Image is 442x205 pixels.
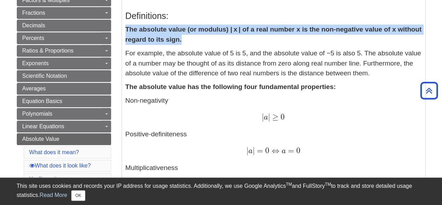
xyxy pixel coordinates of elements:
span: 0 [263,146,269,155]
span: 0 [294,146,300,155]
span: Exponents [22,60,49,66]
a: Fractions [17,7,111,19]
span: Percents [22,35,44,41]
span: Ratios & Proportions [22,48,74,54]
span: Equation Basics [22,98,63,104]
span: Scientific Notation [22,73,67,79]
button: Close [71,190,85,201]
span: | [262,112,264,122]
a: Polynomials [17,108,111,120]
span: = [286,146,294,155]
span: = [255,146,263,155]
span: | [253,146,255,155]
a: Scientific Notation [17,70,111,82]
span: ⇔ [269,146,280,155]
strong: The absolute value (or modulus) | x | of a real number x is the non-negative value of x without r... [125,26,422,43]
a: Ratios & Proportions [17,45,111,57]
span: a [280,147,286,155]
a: Percents [17,32,111,44]
span: Decimals [22,22,45,28]
a: Back to Top [418,86,440,95]
span: Linear Equations [22,123,64,129]
span: 0 [278,112,285,122]
span: Absolute Value [22,136,59,142]
h3: Definitions: [125,11,422,21]
span: | [268,112,270,122]
sup: TM [286,182,292,187]
a: Read More [39,192,67,198]
a: Averages [17,83,111,95]
a: You'll use it... [29,176,62,182]
span: a [264,114,268,121]
a: Exponents [17,57,111,69]
span: Fractions [22,10,45,16]
p: For example, the absolute value of 5 is 5, and the absolute value of −5 is also 5. The absolute v... [125,48,422,78]
span: ≥ [270,112,278,122]
a: Decimals [17,20,111,32]
a: Linear Equations [17,121,111,132]
div: This site uses cookies and records your IP address for usage statistics. Additionally, we use Goo... [17,182,426,201]
a: What does it look like? [29,163,91,169]
span: Polynomials [22,111,52,117]
span: Averages [22,86,46,91]
span: a [248,147,253,155]
a: Absolute Value [17,133,111,145]
a: Equation Basics [17,95,111,107]
sup: TM [325,182,331,187]
a: What does it mean? [29,149,79,155]
span: | [246,146,248,155]
strong: The absolute value has the following four fundamental properties: [125,83,336,90]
